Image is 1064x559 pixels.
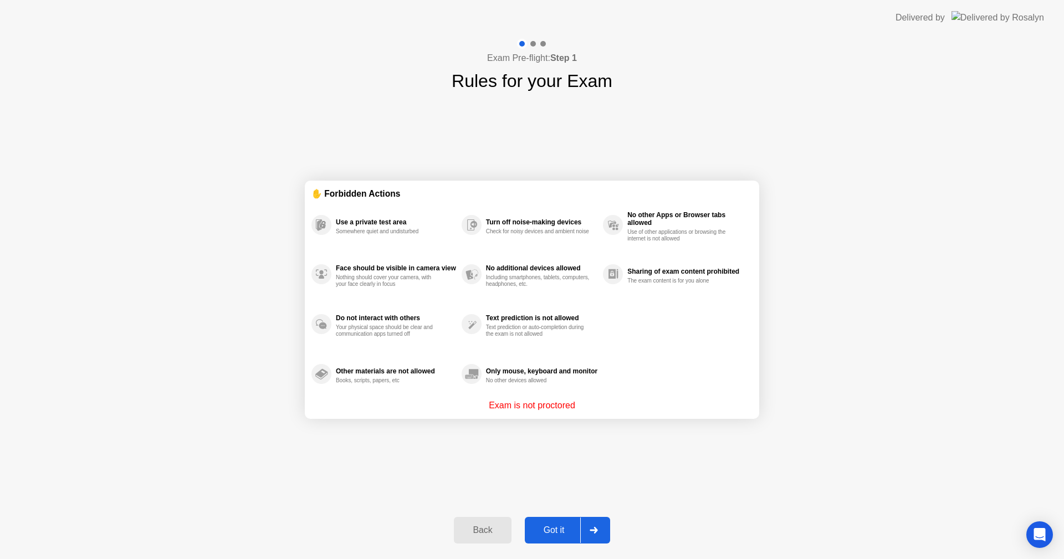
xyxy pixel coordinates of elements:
[486,218,597,226] div: Turn off noise-making devices
[486,377,591,384] div: No other devices allowed
[336,218,456,226] div: Use a private test area
[457,525,508,535] div: Back
[486,324,591,337] div: Text prediction or auto-completion during the exam is not allowed
[627,268,747,275] div: Sharing of exam content prohibited
[627,211,747,227] div: No other Apps or Browser tabs allowed
[336,314,456,322] div: Do not interact with others
[486,367,597,375] div: Only mouse, keyboard and monitor
[486,228,591,235] div: Check for noisy devices and ambient noise
[336,228,441,235] div: Somewhere quiet and undisturbed
[336,324,441,337] div: Your physical space should be clear and communication apps turned off
[487,52,577,65] h4: Exam Pre-flight:
[454,517,511,543] button: Back
[486,264,597,272] div: No additional devices allowed
[336,274,441,288] div: Nothing should cover your camera, with your face clearly in focus
[486,314,597,322] div: Text prediction is not allowed
[336,377,441,384] div: Books, scripts, papers, etc
[489,399,575,412] p: Exam is not proctored
[336,264,456,272] div: Face should be visible in camera view
[486,274,591,288] div: Including smartphones, tablets, computers, headphones, etc.
[952,11,1044,24] img: Delivered by Rosalyn
[311,187,753,200] div: ✋ Forbidden Actions
[525,517,610,543] button: Got it
[627,278,732,284] div: The exam content is for you alone
[528,525,580,535] div: Got it
[1026,521,1053,548] div: Open Intercom Messenger
[627,229,732,242] div: Use of other applications or browsing the internet is not allowed
[336,367,456,375] div: Other materials are not allowed
[452,68,612,94] h1: Rules for your Exam
[896,11,945,24] div: Delivered by
[550,53,577,63] b: Step 1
